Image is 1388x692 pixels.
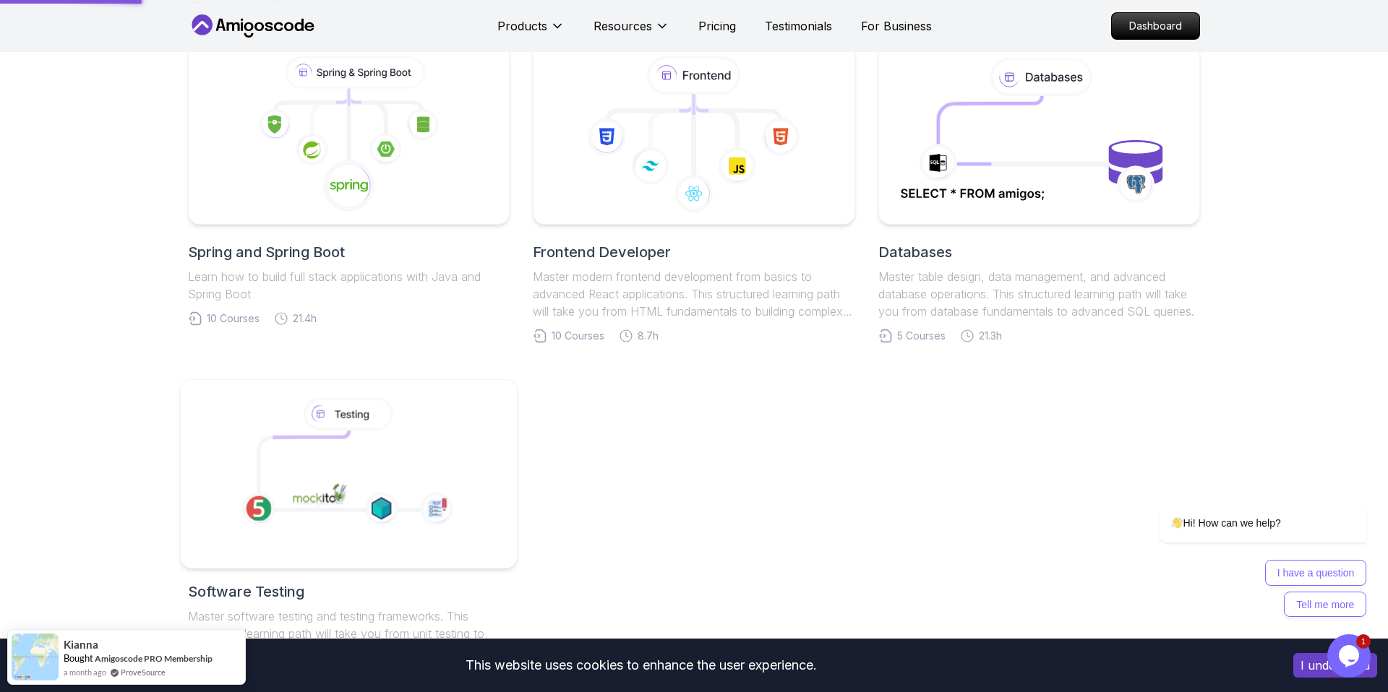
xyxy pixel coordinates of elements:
[121,666,166,678] a: ProveSource
[533,242,854,262] h2: Frontend Developer
[497,17,565,46] button: Products
[1293,653,1377,678] button: Accept cookies
[765,17,832,35] a: Testimonials
[533,268,854,320] p: Master modern frontend development from basics to advanced React applications. This structured le...
[878,44,1200,343] a: DatabasesMaster table design, data management, and advanced database operations. This structured ...
[188,384,510,683] a: Software TestingMaster software testing and testing frameworks. This structured learning path wil...
[979,329,1002,343] span: 21.3h
[1327,634,1374,678] iframe: chat widget
[188,581,510,602] h2: Software Testing
[861,17,932,35] a: For Business
[207,311,260,326] span: 10 Courses
[552,329,604,343] span: 10 Courses
[188,268,510,303] p: Learn how to build full stack applications with Java and Spring Boot
[188,607,510,659] p: Master software testing and testing frameworks. This structured learning path will take you from ...
[497,17,547,35] p: Products
[293,311,317,326] span: 21.4h
[1111,12,1200,40] a: Dashboard
[594,17,652,35] p: Resources
[64,639,98,651] span: Kianna
[594,17,669,46] button: Resources
[878,242,1200,262] h2: Databases
[1112,13,1199,39] p: Dashboard
[878,268,1200,320] p: Master table design, data management, and advanced database operations. This structured learning ...
[188,44,510,326] a: Spring and Spring BootLearn how to build full stack applications with Java and Spring Boot10 Cour...
[638,329,659,343] span: 8.7h
[95,653,213,664] a: Amigoscode PRO Membership
[64,666,106,678] span: a month ago
[12,633,59,680] img: provesource social proof notification image
[698,17,736,35] a: Pricing
[1113,389,1374,627] iframe: chat widget
[11,649,1272,681] div: This website uses cookies to enhance the user experience.
[897,329,946,343] span: 5 Courses
[188,242,510,262] h2: Spring and Spring Boot
[64,652,93,664] span: Bought
[533,44,854,343] a: Frontend DeveloperMaster modern frontend development from basics to advanced React applications. ...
